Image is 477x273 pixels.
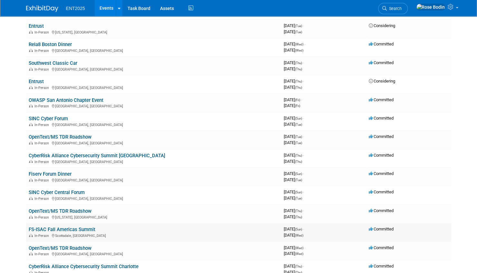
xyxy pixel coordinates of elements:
a: Fiserv Forum Dinner [29,171,72,177]
span: [DATE] [284,214,302,219]
a: Entrust [29,23,44,29]
span: - [303,60,304,65]
span: [DATE] [284,159,302,164]
span: Considering [369,23,395,28]
span: In-Person [34,252,51,256]
span: [DATE] [284,140,302,145]
div: [GEOGRAPHIC_DATA], [GEOGRAPHIC_DATA] [29,66,279,72]
span: [DATE] [284,227,304,231]
span: [DATE] [284,153,304,158]
span: Considering [369,79,395,83]
span: (Thu) [295,67,302,71]
span: Committed [369,60,394,65]
span: (Tue) [295,141,302,145]
div: [GEOGRAPHIC_DATA], [GEOGRAPHIC_DATA] [29,103,279,108]
a: SINC Cyber Central Forum [29,190,85,195]
span: In-Person [34,215,51,219]
span: In-Person [34,49,51,53]
span: (Wed) [295,43,303,46]
a: OWASP San Antonio Chapter Event [29,97,103,103]
span: [DATE] [284,60,304,65]
img: In-Person Event [29,141,33,144]
span: (Sun) [295,190,302,194]
span: (Sun) [295,228,302,231]
span: - [303,264,304,268]
a: FS-ISAC Fall Americas Summit [29,227,95,232]
span: In-Person [34,104,51,108]
a: SINC Cyber Forum [29,116,68,122]
span: Committed [369,190,394,194]
span: [DATE] [284,251,303,256]
span: - [303,190,304,194]
span: (Wed) [295,234,303,237]
span: ENT2025 [66,6,85,11]
img: In-Person Event [29,234,33,237]
span: In-Person [34,141,51,145]
img: In-Person Event [29,197,33,200]
span: Committed [369,134,394,139]
span: [DATE] [284,177,302,182]
div: [US_STATE], [GEOGRAPHIC_DATA] [29,29,279,34]
div: [GEOGRAPHIC_DATA], [GEOGRAPHIC_DATA] [29,140,279,145]
span: Committed [369,264,394,268]
span: [DATE] [284,29,302,34]
img: In-Person Event [29,104,33,107]
a: Rela8 Boston Dinner [29,42,72,47]
img: In-Person Event [29,160,33,163]
a: OpenText/MS TDR Roadshow [29,208,91,214]
span: [DATE] [284,23,304,28]
span: - [303,79,304,83]
span: - [303,153,304,158]
span: [DATE] [284,103,300,108]
span: [DATE] [284,79,304,83]
span: (Thu) [295,80,302,83]
div: [GEOGRAPHIC_DATA], [GEOGRAPHIC_DATA] [29,251,279,256]
span: (Thu) [295,265,302,268]
span: [DATE] [284,97,302,102]
img: Rose Bodin [416,4,445,11]
span: (Tue) [295,123,302,126]
span: [DATE] [284,190,304,194]
span: (Tue) [295,24,302,28]
span: - [303,171,304,176]
a: OpenText/MS TDR Roadshow [29,245,91,251]
a: CyberRisk Alliance Cybersecurity Summit [GEOGRAPHIC_DATA] [29,153,165,159]
div: [GEOGRAPHIC_DATA], [GEOGRAPHIC_DATA] [29,48,279,53]
div: [GEOGRAPHIC_DATA], [GEOGRAPHIC_DATA] [29,85,279,90]
span: - [303,227,304,231]
span: In-Person [34,178,51,182]
span: Committed [369,227,394,231]
span: Search [387,6,402,11]
span: In-Person [34,234,51,238]
span: [DATE] [284,171,304,176]
img: In-Person Event [29,30,33,34]
span: [DATE] [284,208,304,213]
img: In-Person Event [29,123,33,126]
span: - [304,245,305,250]
span: (Thu) [295,160,302,163]
img: In-Person Event [29,252,33,255]
span: [DATE] [284,245,305,250]
span: (Fri) [295,104,300,108]
span: Committed [369,171,394,176]
span: (Thu) [295,154,302,157]
div: [GEOGRAPHIC_DATA], [GEOGRAPHIC_DATA] [29,159,279,164]
div: [US_STATE], [GEOGRAPHIC_DATA] [29,214,279,219]
span: - [303,208,304,213]
span: (Sun) [295,172,302,176]
span: - [303,116,304,121]
span: (Wed) [295,252,303,256]
span: (Tue) [295,178,302,182]
span: In-Person [34,123,51,127]
span: - [303,134,304,139]
div: [GEOGRAPHIC_DATA], [GEOGRAPHIC_DATA] [29,196,279,201]
span: [DATE] [284,134,304,139]
div: Scottsdale, [GEOGRAPHIC_DATA] [29,233,279,238]
div: [GEOGRAPHIC_DATA], [GEOGRAPHIC_DATA] [29,177,279,182]
span: - [301,97,302,102]
span: Committed [369,116,394,121]
img: In-Person Event [29,67,33,71]
span: [DATE] [284,196,302,200]
a: OpenText/MS TDR Roadshow [29,134,91,140]
span: [DATE] [284,122,302,127]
